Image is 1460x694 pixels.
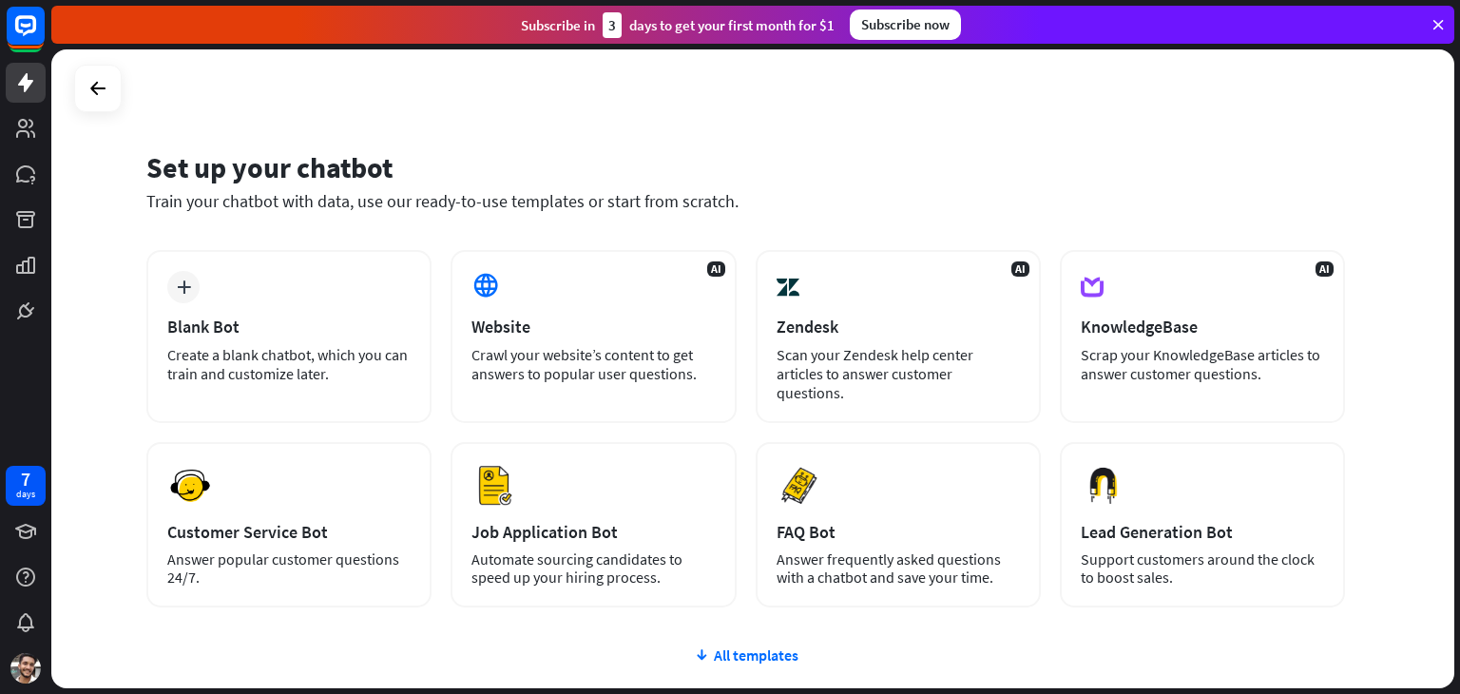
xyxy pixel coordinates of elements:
[21,471,30,488] div: 7
[16,488,35,501] div: days
[471,316,715,337] div: Website
[146,646,1345,665] div: All templates
[1316,261,1334,277] span: AI
[777,550,1020,587] div: Answer frequently asked questions with a chatbot and save your time.
[167,316,411,337] div: Blank Bot
[167,345,411,383] div: Create a blank chatbot, which you can train and customize later.
[471,521,715,543] div: Job Application Bot
[177,280,191,294] i: plus
[1011,261,1029,277] span: AI
[777,521,1020,543] div: FAQ Bot
[850,10,961,40] div: Subscribe now
[167,521,411,543] div: Customer Service Bot
[777,345,1020,402] div: Scan your Zendesk help center articles to answer customer questions.
[1081,316,1324,337] div: KnowledgeBase
[707,261,725,277] span: AI
[146,190,1345,212] div: Train your chatbot with data, use our ready-to-use templates or start from scratch.
[471,550,715,587] div: Automate sourcing candidates to speed up your hiring process.
[1081,550,1324,587] div: Support customers around the clock to boost sales.
[471,345,715,383] div: Crawl your website’s content to get answers to popular user questions.
[777,316,1020,337] div: Zendesk
[146,149,1345,185] div: Set up your chatbot
[603,12,622,38] div: 3
[1081,345,1324,383] div: Scrap your KnowledgeBase articles to answer customer questions.
[521,12,835,38] div: Subscribe in days to get your first month for $1
[6,466,46,506] a: 7 days
[1081,521,1324,543] div: Lead Generation Bot
[167,550,411,587] div: Answer popular customer questions 24/7.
